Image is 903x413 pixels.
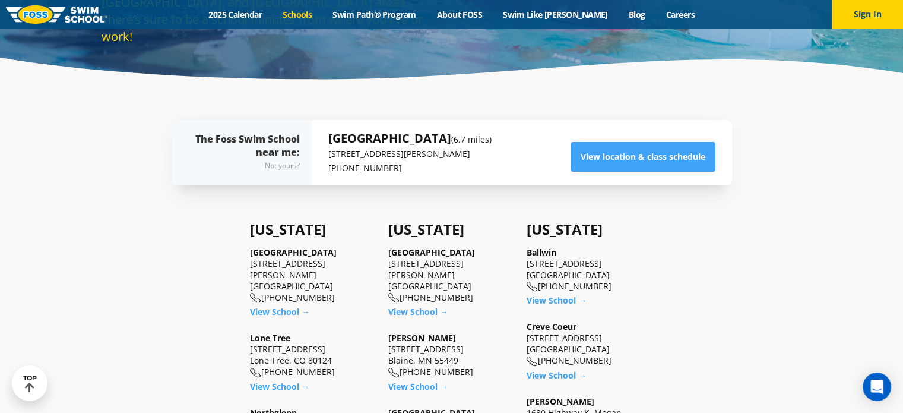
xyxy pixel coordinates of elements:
div: TOP [23,374,37,393]
p: [STREET_ADDRESS][PERSON_NAME] [328,147,492,161]
a: About FOSS [426,9,493,20]
div: [STREET_ADDRESS] [GEOGRAPHIC_DATA] [PHONE_NUMBER] [527,247,653,292]
h4: [US_STATE] [250,221,376,238]
img: location-phone-o-icon.svg [527,282,538,292]
a: Creve Coeur [527,321,576,332]
a: [GEOGRAPHIC_DATA] [250,247,337,258]
div: [STREET_ADDRESS] [GEOGRAPHIC_DATA] [PHONE_NUMBER] [527,321,653,367]
small: (6.7 miles) [451,134,492,145]
h4: [US_STATE] [527,221,653,238]
a: View School → [388,306,448,317]
img: location-phone-o-icon.svg [527,357,538,367]
div: [STREET_ADDRESS][PERSON_NAME] [GEOGRAPHIC_DATA] [PHONE_NUMBER] [388,247,515,304]
img: location-phone-o-icon.svg [250,293,261,303]
div: [STREET_ADDRESS] Blaine, MN 55449 [PHONE_NUMBER] [388,332,515,378]
div: The Foss Swim School near me: [195,133,300,173]
img: location-phone-o-icon.svg [388,368,400,378]
img: location-phone-o-icon.svg [388,293,400,303]
p: [PHONE_NUMBER] [328,161,492,175]
a: Ballwin [527,247,556,258]
a: View School → [388,381,448,392]
div: [STREET_ADDRESS] Lone Tree, CO 80124 [PHONE_NUMBER] [250,332,376,378]
a: Swim Path® Program [322,9,426,20]
h4: [US_STATE] [388,221,515,238]
a: View School → [250,381,310,392]
a: Careers [655,9,705,20]
a: [PERSON_NAME] [527,396,594,407]
a: View School → [250,306,310,317]
a: View School → [527,370,587,381]
img: FOSS Swim School Logo [6,5,107,24]
a: Lone Tree [250,332,290,343]
a: Blog [618,9,655,20]
img: location-phone-o-icon.svg [250,368,261,378]
a: View School → [527,295,587,306]
div: Open Intercom Messenger [863,373,891,401]
div: [STREET_ADDRESS][PERSON_NAME] [GEOGRAPHIC_DATA] [PHONE_NUMBER] [250,247,376,304]
h5: [GEOGRAPHIC_DATA] [328,130,492,147]
a: 2025 Calendar [198,9,273,20]
a: View location & class schedule [571,142,715,172]
a: [PERSON_NAME] [388,332,456,343]
a: [GEOGRAPHIC_DATA] [388,247,475,258]
a: Schools [273,9,322,20]
a: Swim Like [PERSON_NAME] [493,9,619,20]
div: Not yours? [195,159,300,173]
